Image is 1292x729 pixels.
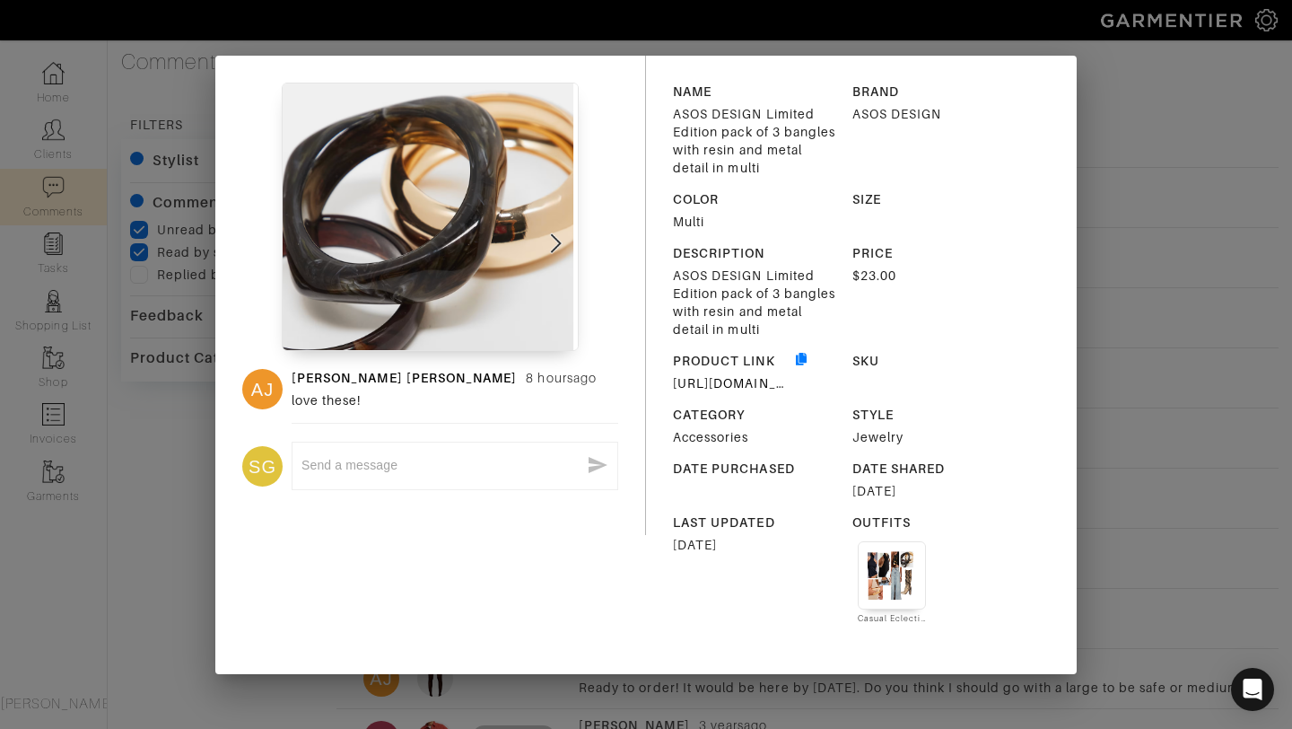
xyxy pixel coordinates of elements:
div: ASOS DESIGN [852,105,1018,123]
img: KbwRLLiKbMpfbtZwws4RCB82.png [282,83,579,352]
div: BRAND [852,83,1018,101]
div: SKU [852,352,1018,370]
div: Open Intercom Messenger [1231,668,1274,711]
div: ASOS DESIGN Limited Edition pack of 3 bangles with resin and metal detail in multi [673,267,839,338]
div: [DATE] [673,536,839,554]
div: Accessories [673,428,839,446]
div: Multi [673,213,839,231]
img: Outfit Casual Eclectic [868,551,916,600]
div: PRICE [852,244,1018,262]
div: 8 hours ago [526,369,597,387]
div: DATE PURCHASED [673,460,839,478]
div: [DATE] [852,482,1018,500]
div: Casual Eclectic [858,613,926,624]
div: SG [242,446,283,487]
a: [PERSON_NAME] [PERSON_NAME] [292,371,517,385]
div: SIZE [852,190,1018,208]
div: $23.00 [852,267,1018,285]
div: CATEGORY [673,406,839,424]
div: DESCRIPTION [673,244,839,262]
div: COLOR [673,190,839,208]
div: LAST UPDATED [673,514,839,531]
div: love these! [292,391,618,409]
div: DATE SHARED [852,460,1018,478]
a: [URL][DOMAIN_NAME] [673,376,819,391]
div: NAME [673,83,839,101]
div: ASOS DESIGN Limited Edition pack of 3 bangles with resin and metal detail in multi [673,105,839,177]
div: AJ [242,369,283,409]
div: PRODUCT LINK [673,352,792,370]
div: OUTFITS [852,514,1018,531]
div: Jewelry [852,428,1018,446]
div: STYLE [852,406,1018,424]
